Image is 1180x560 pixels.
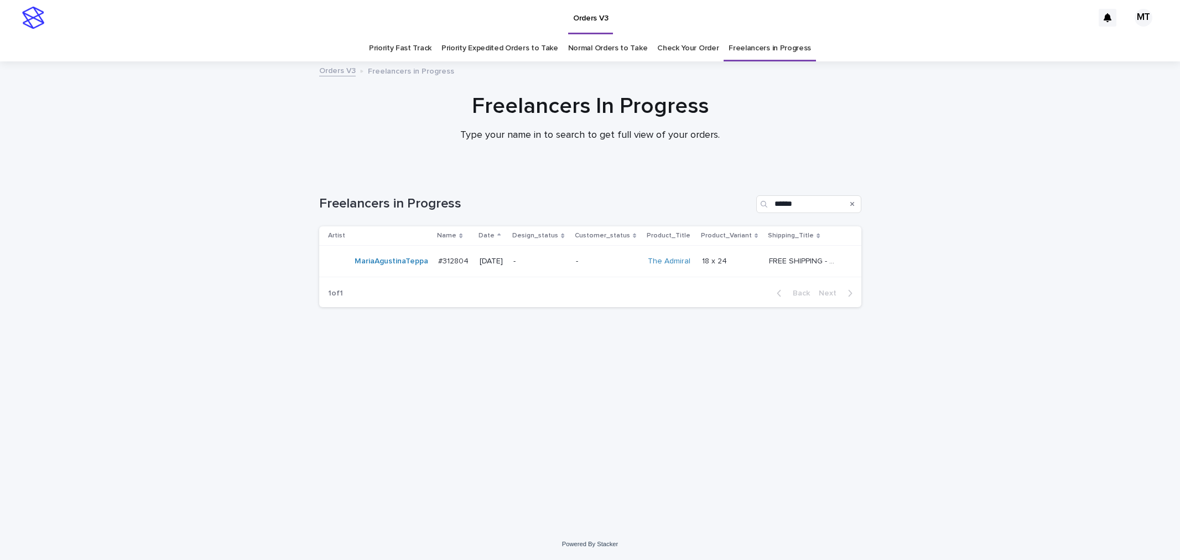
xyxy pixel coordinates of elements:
[648,257,690,266] a: The Admiral
[568,35,648,61] a: Normal Orders to Take
[319,196,752,212] h1: Freelancers in Progress
[814,288,861,298] button: Next
[769,255,840,266] p: FREE SHIPPING - preview in 1-2 business days, after your approval delivery will take 5-10 b.d.
[576,257,639,266] p: -
[768,230,814,242] p: Shipping_Title
[22,7,44,29] img: stacker-logo-s-only.png
[368,64,454,76] p: Freelancers in Progress
[819,289,843,297] span: Next
[1135,9,1152,27] div: MT
[657,35,719,61] a: Check Your Order
[319,280,352,307] p: 1 of 1
[319,64,356,76] a: Orders V3
[786,289,810,297] span: Back
[328,230,345,242] p: Artist
[756,195,861,213] input: Search
[479,230,495,242] p: Date
[512,230,558,242] p: Design_status
[319,246,861,277] tr: MariaAgustinaTeppa #312804#312804 [DATE]--The Admiral 18 x 2418 x 24 FREE SHIPPING - preview in 1...
[438,255,471,266] p: #312804
[369,129,812,142] p: Type your name in to search to get full view of your orders.
[575,230,630,242] p: Customer_status
[480,257,505,266] p: [DATE]
[701,230,752,242] p: Product_Variant
[355,257,428,266] a: MariaAgustinaTeppa
[562,541,618,547] a: Powered By Stacker
[768,288,814,298] button: Back
[441,35,558,61] a: Priority Expedited Orders to Take
[369,35,432,61] a: Priority Fast Track
[702,255,729,266] p: 18 x 24
[513,257,566,266] p: -
[437,230,456,242] p: Name
[647,230,690,242] p: Product_Title
[319,93,861,120] h1: Freelancers In Progress
[729,35,811,61] a: Freelancers in Progress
